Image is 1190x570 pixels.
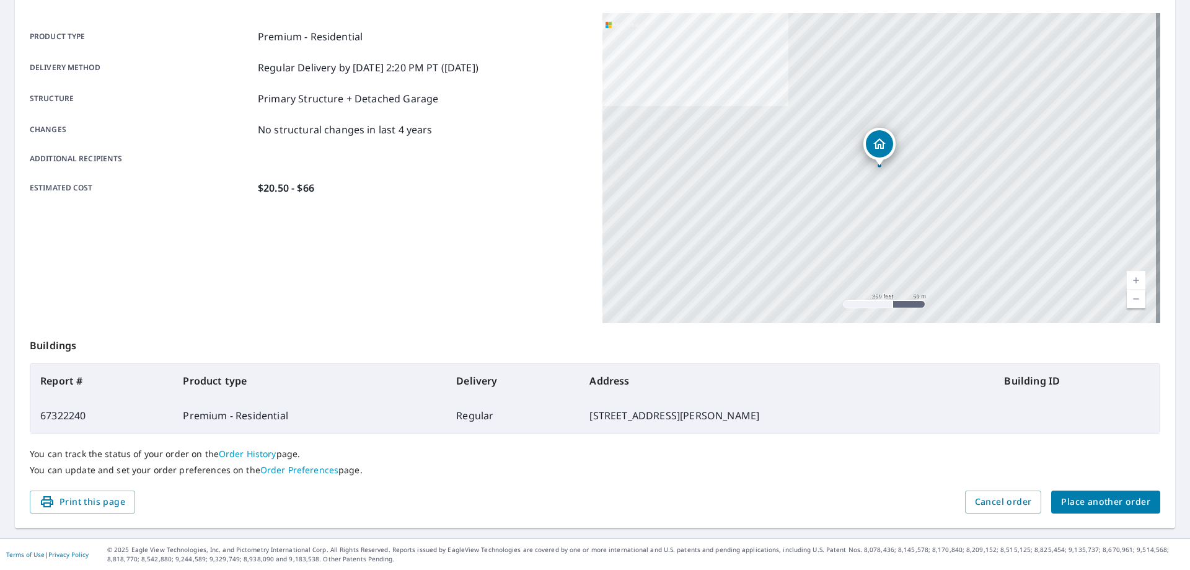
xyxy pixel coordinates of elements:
[30,448,1160,460] p: You can track the status of your order on the page.
[30,398,173,433] td: 67322240
[30,153,253,164] p: Additional recipients
[1127,290,1145,308] a: Current Level 17, Zoom Out
[107,545,1184,564] p: © 2025 Eagle View Technologies, Inc. and Pictometry International Corp. All Rights Reserved. Repo...
[30,323,1160,363] p: Buildings
[446,363,580,398] th: Delivery
[1051,491,1160,514] button: Place another order
[260,464,338,476] a: Order Preferences
[30,29,253,44] p: Product type
[48,550,89,559] a: Privacy Policy
[219,448,276,460] a: Order History
[30,465,1160,476] p: You can update and set your order preferences on the page.
[1061,494,1150,510] span: Place another order
[258,180,314,195] p: $20.50 - $66
[580,363,994,398] th: Address
[1127,271,1145,290] a: Current Level 17, Zoom In
[965,491,1042,514] button: Cancel order
[6,550,45,559] a: Terms of Use
[446,398,580,433] td: Regular
[580,398,994,433] td: [STREET_ADDRESS][PERSON_NAME]
[863,128,896,166] div: Dropped pin, building 1, Residential property, 217 Merrills Cove Rd Asheville, NC 28803
[30,363,173,398] th: Report #
[30,60,253,75] p: Delivery method
[30,91,253,106] p: Structure
[30,180,253,195] p: Estimated cost
[258,60,478,75] p: Regular Delivery by [DATE] 2:20 PM PT ([DATE])
[258,29,363,44] p: Premium - Residential
[30,491,135,514] button: Print this page
[173,398,446,433] td: Premium - Residential
[40,494,125,510] span: Print this page
[6,551,89,558] p: |
[258,122,433,137] p: No structural changes in last 4 years
[258,91,438,106] p: Primary Structure + Detached Garage
[173,363,446,398] th: Product type
[994,363,1160,398] th: Building ID
[30,122,253,137] p: Changes
[975,494,1032,510] span: Cancel order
